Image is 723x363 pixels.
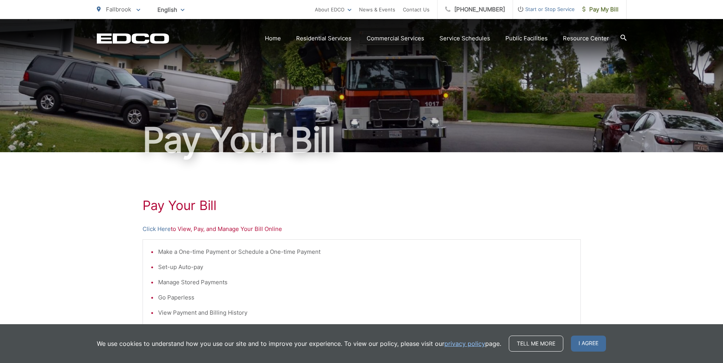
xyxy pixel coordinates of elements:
[359,5,395,14] a: News & Events
[158,308,573,317] li: View Payment and Billing History
[143,224,171,234] a: Click Here
[106,6,131,13] span: Fallbrook
[97,33,169,44] a: EDCD logo. Return to the homepage.
[143,198,581,213] h1: Pay Your Bill
[505,34,548,43] a: Public Facilities
[315,5,351,14] a: About EDCO
[582,5,619,14] span: Pay My Bill
[265,34,281,43] a: Home
[158,247,573,256] li: Make a One-time Payment or Schedule a One-time Payment
[152,3,190,16] span: English
[571,336,606,352] span: I agree
[97,121,627,159] h1: Pay Your Bill
[367,34,424,43] a: Commercial Services
[444,339,485,348] a: privacy policy
[158,263,573,272] li: Set-up Auto-pay
[403,5,430,14] a: Contact Us
[158,278,573,287] li: Manage Stored Payments
[97,339,501,348] p: We use cookies to understand how you use our site and to improve your experience. To view our pol...
[158,293,573,302] li: Go Paperless
[296,34,351,43] a: Residential Services
[143,224,581,234] p: to View, Pay, and Manage Your Bill Online
[509,336,563,352] a: Tell me more
[563,34,609,43] a: Resource Center
[439,34,490,43] a: Service Schedules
